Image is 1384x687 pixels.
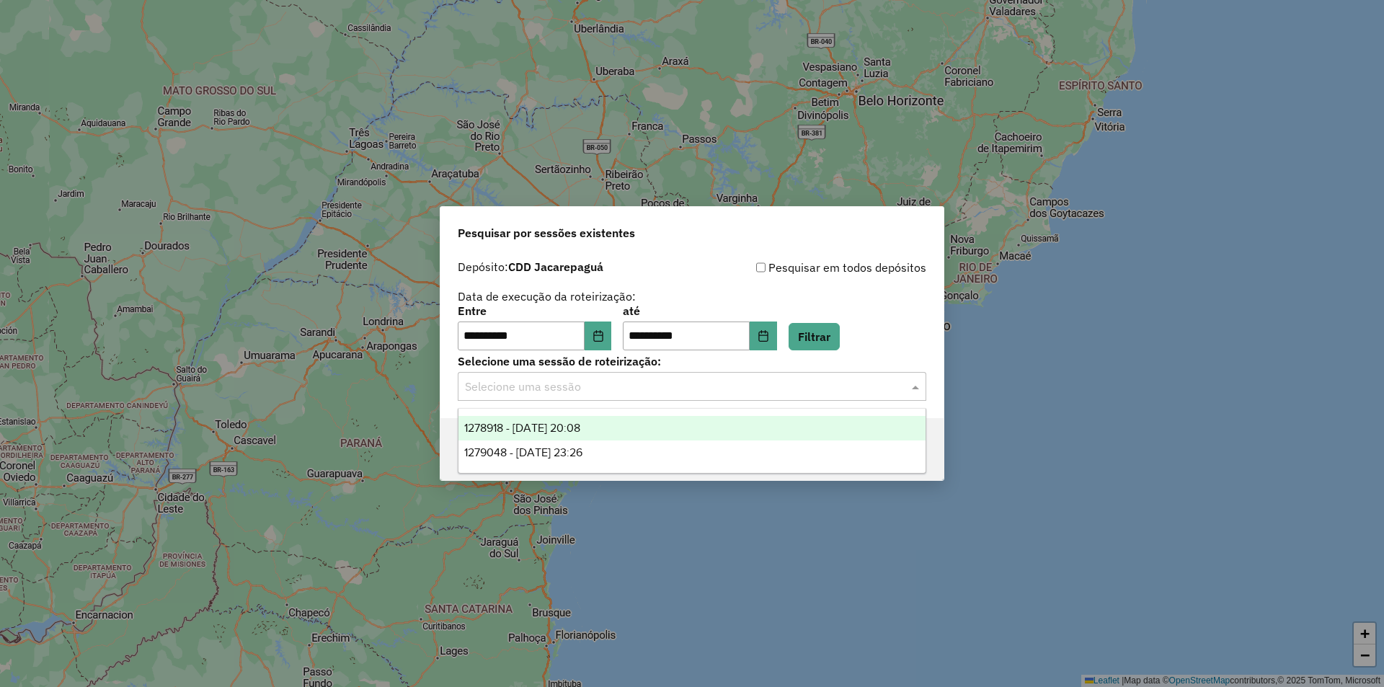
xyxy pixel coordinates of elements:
[585,322,612,350] button: Choose Date
[458,258,603,275] label: Depósito:
[464,422,580,434] span: 1278918 - [DATE] 20:08
[508,260,603,274] strong: CDD Jacarepaguá
[623,302,776,319] label: até
[692,259,926,276] div: Pesquisar em todos depósitos
[464,446,582,458] span: 1279048 - [DATE] 23:26
[458,302,611,319] label: Entre
[458,408,926,474] ng-dropdown-panel: Options list
[750,322,777,350] button: Choose Date
[458,288,636,305] label: Data de execução da roteirização:
[789,323,840,350] button: Filtrar
[458,224,635,241] span: Pesquisar por sessões existentes
[458,353,926,370] label: Selecione uma sessão de roteirização:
